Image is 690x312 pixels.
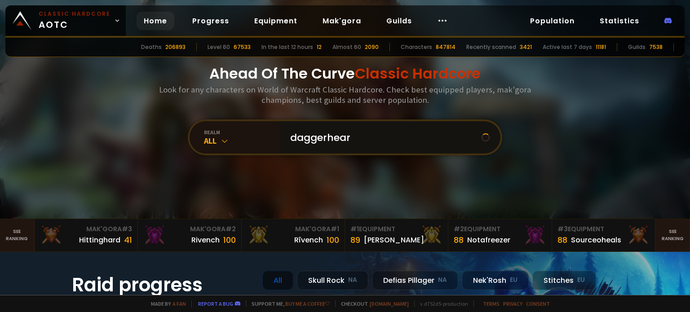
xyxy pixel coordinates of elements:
small: Classic Hardcore [39,10,111,18]
input: Search a character... [285,121,482,154]
a: #1Equipment89[PERSON_NAME] [345,219,448,251]
div: Hittinghard [79,234,120,246]
small: NA [438,276,447,285]
div: Skull Rock [297,271,368,290]
div: Level 60 [208,43,230,51]
div: 3421 [520,43,532,51]
a: Population [523,12,582,30]
span: AOTC [39,10,111,31]
div: In the last 12 hours [261,43,313,51]
a: Seeranking [655,219,690,251]
div: 7538 [649,43,663,51]
span: # 3 [557,224,568,233]
a: Statistics [593,12,646,30]
a: Mak'Gora#2Rivench100 [138,219,241,251]
div: Active last 7 days [543,43,592,51]
div: Rîvench [294,234,323,246]
div: Rivench [191,234,220,246]
div: 2090 [365,43,379,51]
small: EU [510,276,517,285]
span: # 2 [454,224,464,233]
span: # 1 [331,224,339,233]
span: Checkout [335,300,409,307]
div: 12 [317,43,322,51]
div: Characters [401,43,432,51]
div: Guilds [628,43,646,51]
div: 100 [327,234,339,246]
span: Support me, [246,300,330,307]
div: Mak'Gora [143,224,235,234]
a: Consent [526,300,550,307]
div: Almost 60 [332,43,361,51]
div: 206893 [165,43,186,51]
a: Mak'Gora#1Rîvench100 [242,219,345,251]
div: Deaths [141,43,162,51]
div: Sourceoheals [571,234,621,246]
a: Terms [483,300,500,307]
span: # 1 [350,224,359,233]
div: Equipment [350,224,442,234]
div: 41 [124,234,132,246]
a: a fan [172,300,186,307]
div: Stitches [532,271,596,290]
small: EU [577,276,585,285]
h1: Raid progress [72,271,252,299]
a: Mak'Gora#3Hittinghard41 [35,219,138,251]
div: Equipment [557,224,650,234]
span: v. d752d5 - production [414,300,468,307]
a: Report a bug [198,300,233,307]
div: Equipment [454,224,546,234]
a: Guilds [379,12,419,30]
div: Notafreezer [467,234,510,246]
div: 88 [557,234,567,246]
a: [DOMAIN_NAME] [370,300,409,307]
div: All [204,136,279,146]
a: Progress [185,12,236,30]
div: 89 [350,234,360,246]
small: NA [348,276,357,285]
a: #2Equipment88Notafreezer [448,219,552,251]
div: Mak'Gora [40,224,132,234]
div: 67533 [234,43,251,51]
h1: Ahead Of The Curve [209,63,481,84]
div: 100 [223,234,236,246]
a: Privacy [503,300,522,307]
a: Mak'gora [315,12,368,30]
div: 847814 [436,43,456,51]
div: 88 [454,234,464,246]
div: All [262,271,293,290]
span: Made by [146,300,186,307]
div: Nek'Rosh [462,271,529,290]
span: Classic Hardcore [355,63,481,83]
span: # 3 [122,224,132,233]
a: Equipment [247,12,305,30]
div: Mak'Gora [247,224,339,234]
span: # 2 [226,224,236,233]
div: [PERSON_NAME] [364,234,424,246]
h3: Look for any characters on World of Warcraft Classic Hardcore. Check best equipped players, mak'g... [155,84,535,105]
a: Buy me a coffee [285,300,330,307]
a: Home [137,12,174,30]
div: Defias Pillager [372,271,458,290]
div: Recently scanned [466,43,516,51]
a: Classic HardcoreAOTC [5,5,126,36]
div: realm [204,129,279,136]
div: 11181 [596,43,606,51]
a: #3Equipment88Sourceoheals [552,219,655,251]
